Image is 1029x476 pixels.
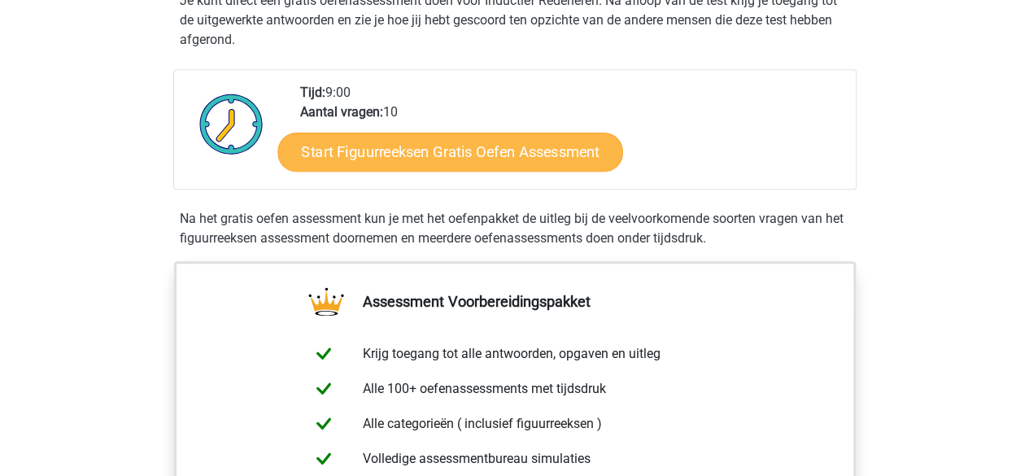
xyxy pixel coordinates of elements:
[190,83,273,164] img: Klok
[300,85,325,100] b: Tijd:
[300,104,383,120] b: Aantal vragen:
[173,209,857,248] div: Na het gratis oefen assessment kun je met het oefenpakket de uitleg bij de veelvoorkomende soorte...
[288,83,855,189] div: 9:00 10
[277,132,622,171] a: Start Figuurreeksen Gratis Oefen Assessment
